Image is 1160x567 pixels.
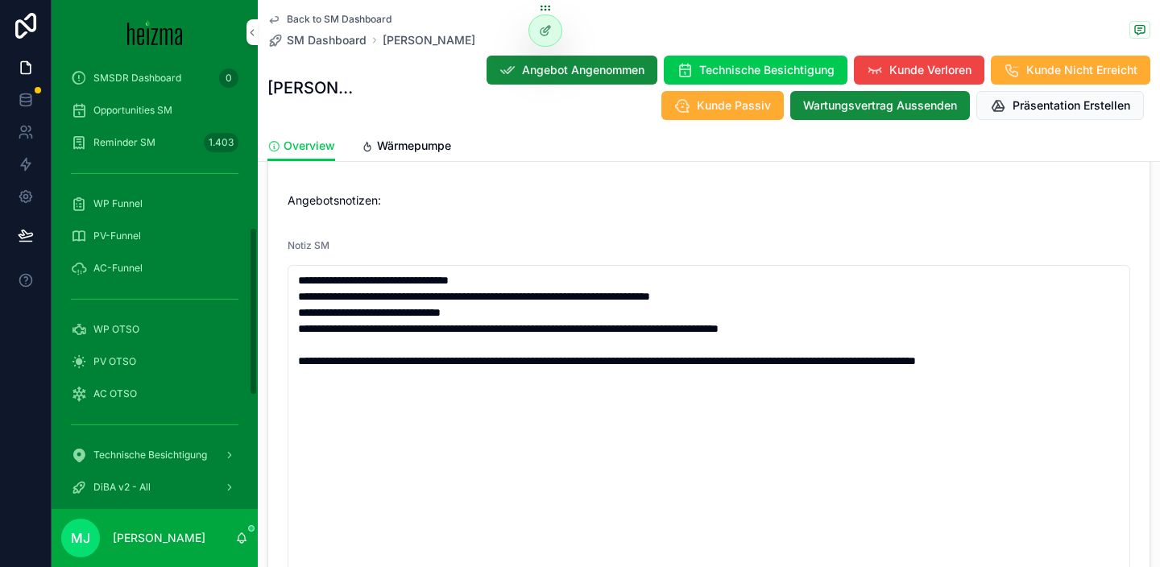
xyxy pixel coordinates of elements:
[93,262,143,275] span: AC-Funnel
[61,189,248,218] a: WP Funnel
[93,481,151,494] span: DiBA v2 - All
[93,387,137,400] span: AC OTSO
[61,473,248,502] a: DiBA v2 - All
[267,13,391,26] a: Back to SM Dashboard
[487,56,657,85] button: Angebot Angenommen
[93,323,139,336] span: WP OTSO
[93,72,181,85] span: SMSDR Dashboard
[267,77,357,99] h1: [PERSON_NAME]
[71,528,90,548] span: MJ
[204,133,238,152] div: 1.403
[991,56,1150,85] button: Kunde Nicht Erreicht
[1026,62,1137,78] span: Kunde Nicht Erreicht
[127,19,183,45] img: App logo
[113,530,205,546] p: [PERSON_NAME]
[93,230,141,242] span: PV-Funnel
[854,56,984,85] button: Kunde Verloren
[664,56,847,85] button: Technische Besichtigung
[52,64,258,509] div: scrollable content
[61,221,248,250] a: PV-Funnel
[889,62,971,78] span: Kunde Verloren
[61,315,248,344] a: WP OTSO
[61,254,248,283] a: AC-Funnel
[697,97,771,114] span: Kunde Passiv
[61,64,248,93] a: SMSDR Dashboard0
[377,138,451,154] span: Wärmepumpe
[699,62,835,78] span: Technische Besichtigung
[976,91,1144,120] button: Präsentation Erstellen
[219,68,238,88] div: 0
[288,239,329,251] span: Notiz SM
[61,379,248,408] a: AC OTSO
[522,62,644,78] span: Angebot Angenommen
[93,136,155,149] span: Reminder SM
[803,97,957,114] span: Wartungsvertrag Aussenden
[93,197,143,210] span: WP Funnel
[1013,97,1130,114] span: Präsentation Erstellen
[287,32,367,48] span: SM Dashboard
[287,13,391,26] span: Back to SM Dashboard
[267,32,367,48] a: SM Dashboard
[61,347,248,376] a: PV OTSO
[361,131,451,163] a: Wärmepumpe
[284,138,335,154] span: Overview
[61,128,248,157] a: Reminder SM1.403
[790,91,970,120] button: Wartungsvertrag Aussenden
[93,104,172,117] span: Opportunities SM
[61,96,248,125] a: Opportunities SM
[661,91,784,120] button: Kunde Passiv
[61,441,248,470] a: Technische Besichtigung
[93,355,136,368] span: PV OTSO
[267,131,335,162] a: Overview
[383,32,475,48] a: [PERSON_NAME]
[93,449,207,461] span: Technische Besichtigung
